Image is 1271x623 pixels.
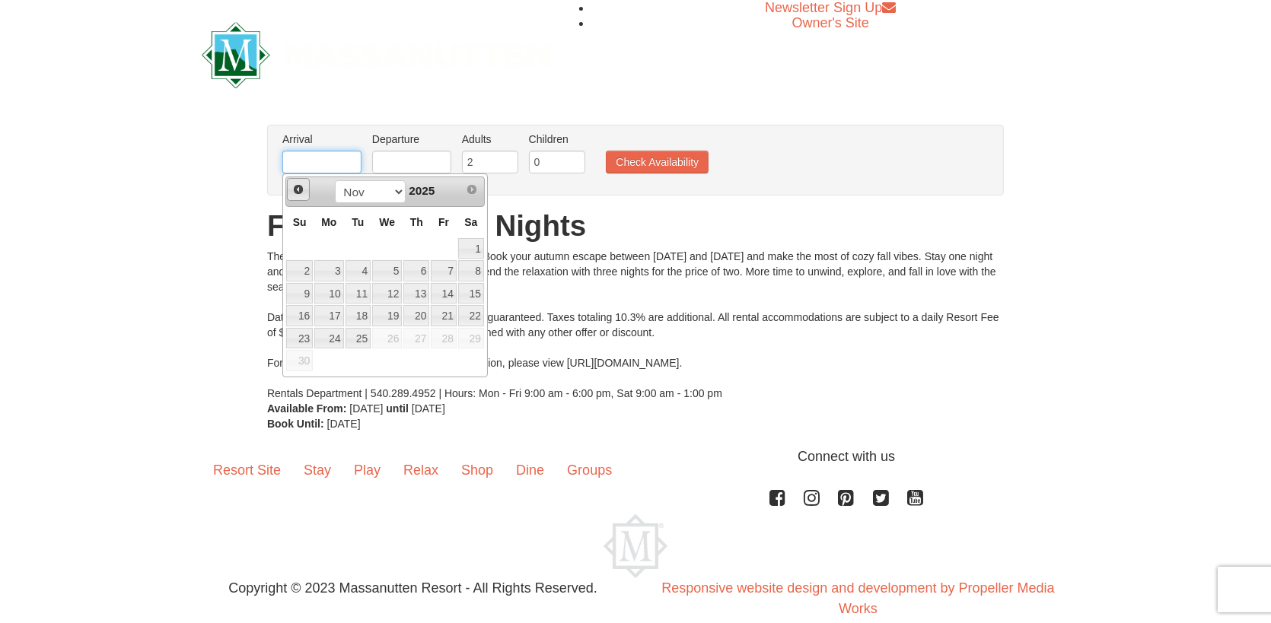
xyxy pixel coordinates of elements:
[314,282,344,305] td: available
[371,282,403,305] td: available
[349,402,383,415] span: [DATE]
[342,447,392,494] a: Play
[202,35,550,71] a: Massanutten Resort
[287,178,310,201] a: Prev
[386,402,409,415] strong: until
[286,260,313,281] a: 2
[430,259,457,282] td: available
[202,447,292,494] a: Resort Site
[458,328,484,349] span: 29
[293,216,307,228] span: Sunday
[529,132,585,147] label: Children
[412,402,445,415] span: [DATE]
[392,447,450,494] a: Relax
[346,328,371,349] a: 25
[346,283,371,304] a: 11
[314,304,344,327] td: available
[457,237,485,260] td: available
[267,402,347,415] strong: Available From:
[457,304,485,327] td: available
[371,327,403,350] td: unAvailable
[458,238,484,259] a: 1
[285,349,314,372] td: unAvailable
[458,260,484,281] a: 8
[202,447,1069,467] p: Connect with us
[285,304,314,327] td: available
[430,282,457,305] td: available
[372,260,402,281] a: 5
[431,305,457,326] a: 21
[282,132,362,147] label: Arrival
[438,216,449,228] span: Friday
[430,304,457,327] td: available
[403,259,430,282] td: available
[352,216,364,228] span: Tuesday
[606,151,709,173] button: Check Availability
[371,304,403,327] td: available
[464,216,477,228] span: Saturday
[409,184,435,197] span: 2025
[403,283,429,304] a: 13
[267,418,324,430] strong: Book Until:
[461,179,483,200] a: Next
[431,260,457,281] a: 7
[314,328,343,349] a: 24
[346,305,371,326] a: 18
[466,183,478,195] span: Next
[431,328,457,349] span: 28
[403,327,430,350] td: unAvailable
[345,259,372,282] td: available
[286,350,313,371] span: 30
[403,328,429,349] span: 27
[379,216,395,228] span: Wednesday
[314,283,343,304] a: 10
[403,304,430,327] td: available
[371,259,403,282] td: available
[286,283,313,304] a: 9
[431,283,457,304] a: 14
[292,447,342,494] a: Stay
[604,514,667,578] img: Massanutten Resort Logo
[345,304,372,327] td: available
[372,305,402,326] a: 19
[457,282,485,305] td: available
[202,22,550,88] img: Massanutten Resort Logo
[450,447,505,494] a: Shop
[286,328,313,349] a: 23
[792,15,869,30] a: Owner's Site
[403,305,429,326] a: 20
[285,327,314,350] td: available
[457,327,485,350] td: unAvailable
[286,305,313,326] a: 16
[314,259,344,282] td: available
[327,418,361,430] span: [DATE]
[321,216,336,228] span: Monday
[403,282,430,305] td: available
[410,216,423,228] span: Thursday
[458,305,484,326] a: 22
[462,132,518,147] label: Adults
[267,249,1004,401] div: The longer you stay, the more nights you get! Book your autumn escape between [DATE] and [DATE] a...
[403,260,429,281] a: 6
[190,578,635,599] p: Copyright © 2023 Massanutten Resort - All Rights Reserved.
[314,305,343,326] a: 17
[345,282,372,305] td: available
[457,259,485,282] td: available
[556,447,623,494] a: Groups
[285,259,314,282] td: available
[346,260,371,281] a: 4
[267,211,1004,241] h1: Falling for More Nights
[430,327,457,350] td: unAvailable
[372,283,402,304] a: 12
[345,327,372,350] td: available
[505,447,556,494] a: Dine
[314,260,343,281] a: 3
[292,183,304,195] span: Prev
[372,328,402,349] span: 26
[314,327,344,350] td: available
[458,283,484,304] a: 15
[372,132,451,147] label: Departure
[285,282,314,305] td: available
[661,580,1054,616] a: Responsive website design and development by Propeller Media Works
